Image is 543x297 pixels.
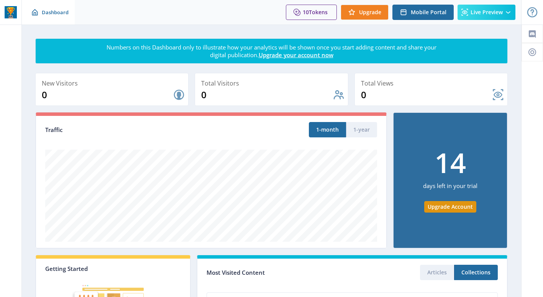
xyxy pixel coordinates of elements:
[201,89,332,101] div: 0
[471,9,503,15] span: Live Preview
[341,5,389,20] button: Upgrade
[259,51,333,59] a: Upgrade your account now
[45,125,211,134] div: Traffic
[346,122,377,137] button: 1-year
[411,9,446,15] span: Mobile Portal
[392,5,454,20] button: Mobile Portal
[454,265,498,280] button: Collections
[361,78,504,89] div: Total Views
[309,8,328,16] span: Tokens
[207,267,352,279] div: Most Visited Content
[42,8,69,16] span: Dashboard
[435,148,466,176] div: 14
[458,5,515,20] button: Live Preview
[309,122,346,137] button: 1-month
[42,89,173,101] div: 0
[45,265,181,272] div: Getting Started
[359,9,381,15] span: Upgrade
[201,78,345,89] div: Total Visitors
[5,6,17,18] img: app-icon.png
[361,89,492,101] div: 0
[286,5,337,20] button: 10Tokens
[420,265,454,280] button: Articles
[423,176,477,201] div: days left in your trial
[42,78,185,89] div: New Visitors
[106,43,437,59] div: Numbers on this Dashboard only to illustrate how your analytics will be shown once you start addi...
[424,201,476,213] button: Upgrade Account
